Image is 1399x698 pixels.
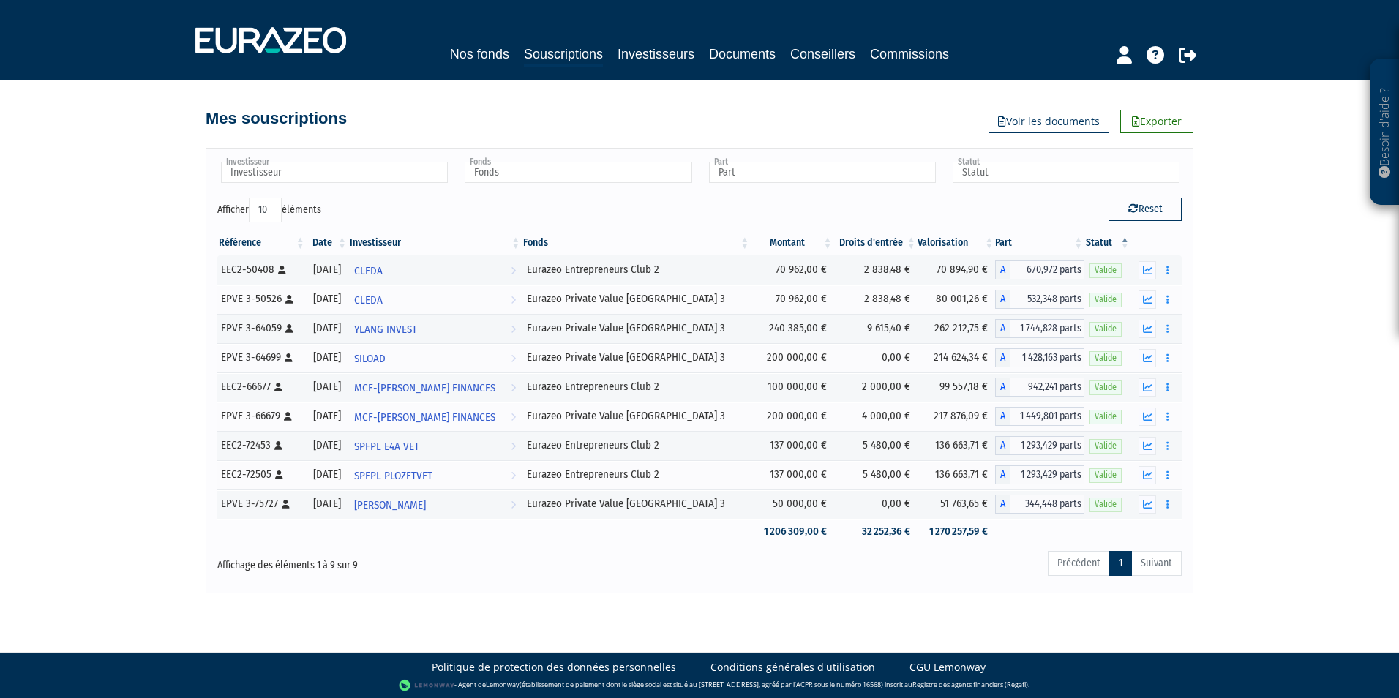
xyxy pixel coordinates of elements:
td: 70 962,00 € [751,285,833,314]
i: [Français] Personne physique [285,353,293,362]
i: Voir l'investisseur [511,258,516,285]
th: Référence : activer pour trier la colonne par ordre croissant [217,230,307,255]
td: 0,00 € [834,489,918,519]
span: 1 293,429 parts [1010,436,1084,455]
td: 32 252,36 € [834,519,918,544]
div: [DATE] [312,408,343,424]
span: A [995,260,1010,279]
span: MCF-[PERSON_NAME] FINANCES [354,404,495,431]
td: 70 962,00 € [751,255,833,285]
div: [DATE] [312,262,343,277]
span: A [995,378,1010,397]
span: 1 744,828 parts [1010,319,1084,338]
img: logo-lemonway.png [399,678,455,693]
td: 240 385,00 € [751,314,833,343]
a: Exporter [1120,110,1193,133]
span: 670,972 parts [1010,260,1084,279]
td: 2 838,48 € [834,285,918,314]
div: EPVE 3-50526 [221,291,301,307]
span: Valide [1089,351,1122,365]
i: [Français] Personne physique [274,441,282,450]
th: Date: activer pour trier la colonne par ordre croissant [307,230,348,255]
div: Eurazeo Private Value [GEOGRAPHIC_DATA] 3 [527,291,746,307]
span: A [995,465,1010,484]
i: Voir l'investisseur [511,433,516,460]
div: [DATE] [312,379,343,394]
div: Eurazeo Private Value [GEOGRAPHIC_DATA] 3 [527,496,746,511]
div: A - Eurazeo Private Value Europe 3 [995,319,1084,338]
span: YLANG INVEST [354,316,417,343]
td: 100 000,00 € [751,372,833,402]
td: 262 212,75 € [918,314,996,343]
span: A [995,407,1010,426]
td: 99 557,18 € [918,372,996,402]
td: 136 663,71 € [918,431,996,460]
span: 1 449,801 parts [1010,407,1084,426]
div: Affichage des éléments 1 à 9 sur 9 [217,549,607,573]
td: 5 480,00 € [834,431,918,460]
td: 137 000,00 € [751,460,833,489]
td: 2 000,00 € [834,372,918,402]
i: Voir l'investisseur [511,345,516,372]
td: 50 000,00 € [751,489,833,519]
span: SPFPL E4A VET [354,433,419,460]
th: Fonds: activer pour trier la colonne par ordre croissant [522,230,751,255]
div: EEC2-72453 [221,438,301,453]
span: Valide [1089,293,1122,307]
a: Conseillers [790,44,855,64]
div: A - Eurazeo Entrepreneurs Club 2 [995,378,1084,397]
span: Valide [1089,498,1122,511]
a: Documents [709,44,776,64]
div: A - Eurazeo Private Value Europe 3 [995,290,1084,309]
h4: Mes souscriptions [206,110,347,127]
i: Voir l'investisseur [511,287,516,314]
div: [DATE] [312,467,343,482]
a: CLEDA [348,285,522,314]
td: 137 000,00 € [751,431,833,460]
a: Lemonway [486,680,520,689]
td: 136 663,71 € [918,460,996,489]
td: 200 000,00 € [751,343,833,372]
span: SPFPL PLOZETVET [354,462,432,489]
th: Statut : activer pour trier la colonne par ordre d&eacute;croissant [1084,230,1131,255]
i: [Français] Personne physique [285,295,293,304]
th: Part: activer pour trier la colonne par ordre croissant [995,230,1084,255]
div: Eurazeo Entrepreneurs Club 2 [527,467,746,482]
span: 344,448 parts [1010,495,1084,514]
i: [Français] Personne physique [278,266,286,274]
a: YLANG INVEST [348,314,522,343]
td: 80 001,26 € [918,285,996,314]
div: Eurazeo Entrepreneurs Club 2 [527,438,746,453]
span: Valide [1089,322,1122,336]
td: 70 894,90 € [918,255,996,285]
td: 0,00 € [834,343,918,372]
div: A - Eurazeo Private Value Europe 3 [995,495,1084,514]
button: Reset [1109,198,1182,221]
th: Droits d'entrée: activer pour trier la colonne par ordre croissant [834,230,918,255]
td: 217 876,09 € [918,402,996,431]
select: Afficheréléments [249,198,282,222]
span: Valide [1089,380,1122,394]
td: 51 763,65 € [918,489,996,519]
i: Voir l'investisseur [511,462,516,489]
span: Valide [1089,468,1122,482]
a: 1 [1109,551,1132,576]
i: [Français] Personne physique [282,500,290,509]
a: SILOAD [348,343,522,372]
span: 1 428,163 parts [1010,348,1084,367]
div: A - Eurazeo Private Value Europe 3 [995,348,1084,367]
td: 4 000,00 € [834,402,918,431]
div: Eurazeo Entrepreneurs Club 2 [527,379,746,394]
div: [DATE] [312,350,343,365]
div: EEC2-66677 [221,379,301,394]
i: [Français] Personne physique [274,383,282,391]
span: CLEDA [354,287,383,314]
div: Eurazeo Entrepreneurs Club 2 [527,262,746,277]
a: Investisseurs [618,44,694,64]
div: [DATE] [312,320,343,336]
td: 9 615,40 € [834,314,918,343]
a: SPFPL E4A VET [348,431,522,460]
td: 1 270 257,59 € [918,519,996,544]
div: [DATE] [312,438,343,453]
td: 214 624,34 € [918,343,996,372]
